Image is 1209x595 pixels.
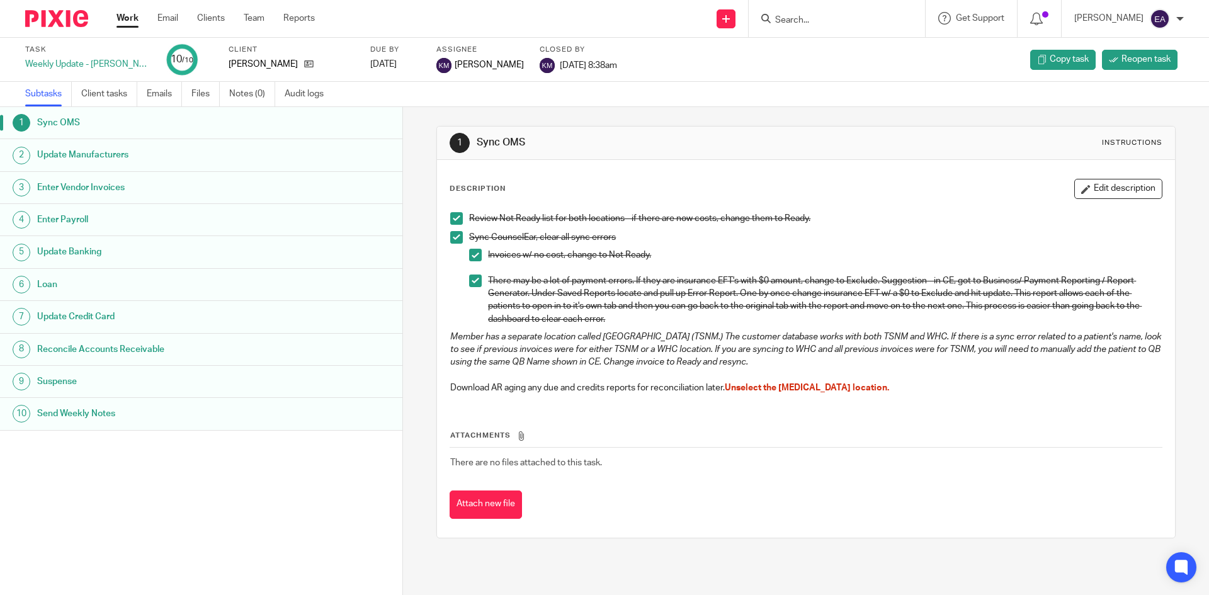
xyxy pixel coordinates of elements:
p: [PERSON_NAME] [1074,12,1144,25]
div: 10 [171,52,193,67]
div: 7 [13,308,30,326]
a: Reopen task [1102,50,1178,70]
span: Reopen task [1121,53,1171,65]
span: Get Support [956,14,1004,23]
a: Client tasks [81,82,137,106]
div: 2 [13,147,30,164]
span: Copy task [1050,53,1089,65]
h1: Suspense [37,372,273,391]
label: Task [25,45,151,55]
em: Member has a separate location called [GEOGRAPHIC_DATA] (TSNM.) The customer database works with ... [450,332,1163,367]
h1: Enter Payroll [37,210,273,229]
span: Attachments [450,432,511,439]
div: [DATE] [370,58,421,71]
a: Notes (0) [229,82,275,106]
div: 4 [13,211,30,229]
a: Email [157,12,178,25]
input: Search [774,15,887,26]
h1: Send Weekly Notes [37,404,273,423]
div: Weekly Update - [PERSON_NAME] [25,58,151,71]
p: Invoices w/ no cost, change to Not Ready. [488,249,1161,261]
a: Files [191,82,220,106]
p: Download AR aging any due and credits reports for reconciliation later. [450,382,1161,394]
h1: Update Credit Card [37,307,273,326]
a: Copy task [1030,50,1096,70]
img: Pixie [25,10,88,27]
span: Unselect the [MEDICAL_DATA] location. [725,383,889,392]
p: There may be a lot of payment errors. If they are insurance EFT's with $0 amount, change to Exclu... [488,275,1161,326]
h1: Loan [37,275,273,294]
div: 1 [450,133,470,153]
p: Description [450,184,506,194]
img: svg%3E [540,58,555,73]
span: [PERSON_NAME] [455,59,524,71]
button: Edit description [1074,179,1162,199]
div: 10 [13,405,30,422]
a: Clients [197,12,225,25]
div: 5 [13,244,30,261]
a: Reports [283,12,315,25]
div: 1 [13,114,30,132]
img: svg%3E [436,58,451,73]
span: [DATE] 8:38am [560,60,617,69]
a: Team [244,12,264,25]
h1: Reconcile Accounts Receivable [37,340,273,359]
small: /10 [182,57,193,64]
p: [PERSON_NAME] [229,58,298,71]
div: Instructions [1102,138,1162,148]
label: Due by [370,45,421,55]
h1: Enter Vendor Invoices [37,178,273,197]
h1: Update Manufacturers [37,145,273,164]
a: Emails [147,82,182,106]
div: 3 [13,179,30,196]
label: Closed by [540,45,617,55]
button: Attach new file [450,490,522,519]
a: Audit logs [285,82,333,106]
div: 6 [13,276,30,293]
h1: Update Banking [37,242,273,261]
div: 9 [13,373,30,390]
img: svg%3E [1150,9,1170,29]
label: Assignee [436,45,524,55]
p: Sync CounselEar, clear all sync errors [469,231,1161,244]
label: Client [229,45,355,55]
h1: Sync OMS [37,113,273,132]
p: Review Not Ready list for both locations - if there are now costs, change them to Ready. [469,212,1161,225]
div: 8 [13,341,30,358]
span: There are no files attached to this task. [450,458,602,467]
a: Work [116,12,139,25]
h1: Sync OMS [477,136,833,149]
a: Subtasks [25,82,72,106]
